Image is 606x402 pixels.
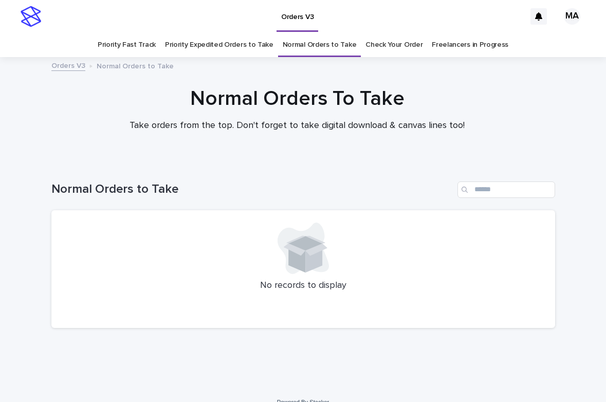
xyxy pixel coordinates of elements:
div: MA [564,8,580,25]
h1: Normal Orders To Take [45,86,549,111]
a: Freelancers in Progress [432,33,508,57]
h1: Normal Orders to Take [51,182,453,197]
input: Search [457,181,555,198]
a: Priority Expedited Orders to Take [165,33,273,57]
p: Normal Orders to Take [97,60,174,71]
a: Check Your Order [365,33,423,57]
a: Priority Fast Track [98,33,156,57]
img: stacker-logo-s-only.png [21,6,41,27]
a: Orders V3 [51,59,85,71]
p: No records to display [64,280,543,291]
a: Normal Orders to Take [283,33,357,57]
p: Take orders from the top. Don't forget to take digital download & canvas lines too! [91,120,503,132]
